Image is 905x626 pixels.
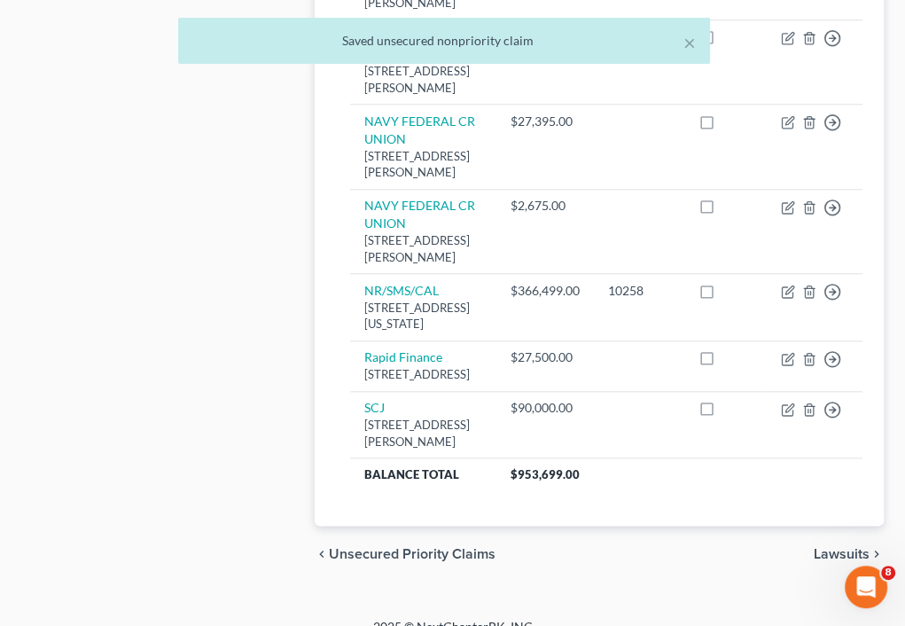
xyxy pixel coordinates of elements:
[364,63,482,96] div: [STREET_ADDRESS][PERSON_NAME]
[364,148,482,181] div: [STREET_ADDRESS][PERSON_NAME]
[814,547,884,561] button: Lawsuits chevron_right
[329,547,495,561] span: Unsecured Priority Claims
[881,566,895,580] span: 8
[364,113,475,146] a: NAVY FEDERAL CR UNION
[511,113,580,130] div: $27,395.00
[364,366,482,383] div: [STREET_ADDRESS]
[511,282,580,300] div: $366,499.00
[511,197,580,215] div: $2,675.00
[192,32,696,50] div: Saved unsecured nonpriority claim
[364,349,442,364] a: Rapid Finance
[511,467,580,481] span: $953,699.00
[364,283,439,298] a: NR/SMS/CAL
[350,458,496,490] th: Balance Total
[364,198,475,231] a: NAVY FEDERAL CR UNION
[315,547,329,561] i: chevron_left
[608,282,670,300] div: 10258
[511,348,580,366] div: $27,500.00
[364,232,482,265] div: [STREET_ADDRESS][PERSON_NAME]
[683,32,696,53] button: ×
[364,400,385,415] a: SCJ
[315,547,495,561] button: chevron_left Unsecured Priority Claims
[511,399,580,417] div: $90,000.00
[364,300,482,333] div: [STREET_ADDRESS][US_STATE]
[845,566,887,608] iframe: Intercom live chat
[364,417,482,450] div: [STREET_ADDRESS][PERSON_NAME]
[814,547,870,561] span: Lawsuits
[870,547,884,561] i: chevron_right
